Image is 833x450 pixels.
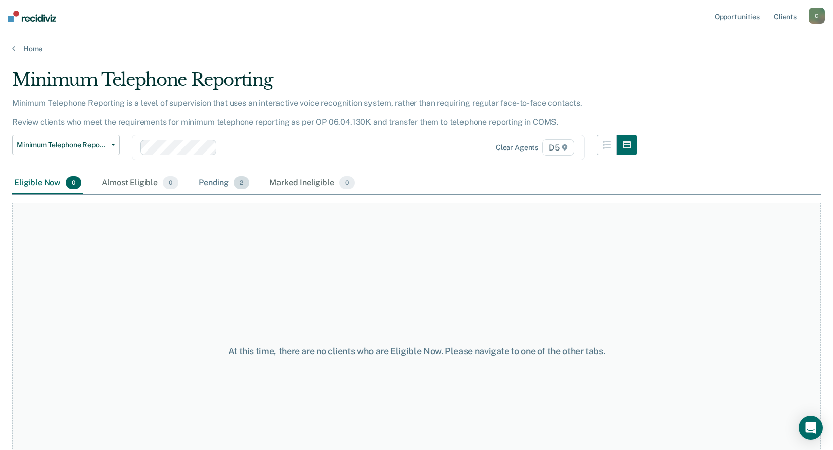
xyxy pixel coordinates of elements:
span: 2 [234,176,249,189]
img: Recidiviz [8,11,56,22]
span: 0 [339,176,355,189]
div: At this time, there are no clients who are Eligible Now. Please navigate to one of the other tabs. [215,346,619,357]
div: Pending2 [197,172,251,194]
button: C [809,8,825,24]
span: 0 [66,176,81,189]
span: D5 [542,139,574,156]
div: Marked Ineligible0 [267,172,357,194]
div: Open Intercom Messenger [799,416,823,440]
span: 0 [163,176,178,189]
div: Eligible Now0 [12,172,83,194]
p: Minimum Telephone Reporting is a level of supervision that uses an interactive voice recognition ... [12,98,582,127]
a: Home [12,44,821,53]
div: Clear agents [496,143,538,152]
div: Almost Eligible0 [100,172,180,194]
div: Minimum Telephone Reporting [12,69,637,98]
button: Minimum Telephone Reporting [12,135,120,155]
span: Minimum Telephone Reporting [17,141,107,149]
